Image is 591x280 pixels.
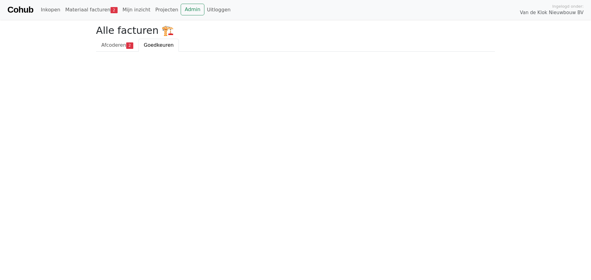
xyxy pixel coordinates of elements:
span: Van de Klok Nieuwbouw BV [520,9,584,16]
a: Cohub [7,2,33,17]
a: Materiaal facturen2 [63,4,120,16]
a: Inkopen [38,4,62,16]
span: 2 [126,42,133,49]
a: Admin [181,4,204,15]
span: Afcoderen [101,42,126,48]
a: Goedkeuren [139,39,179,52]
a: Mijn inzicht [120,4,153,16]
a: Afcoderen2 [96,39,139,52]
span: Goedkeuren [144,42,174,48]
a: Uitloggen [204,4,233,16]
h2: Alle facturen 🏗️ [96,25,495,36]
a: Projecten [153,4,181,16]
span: 2 [111,7,118,13]
span: Ingelogd onder: [552,3,584,9]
